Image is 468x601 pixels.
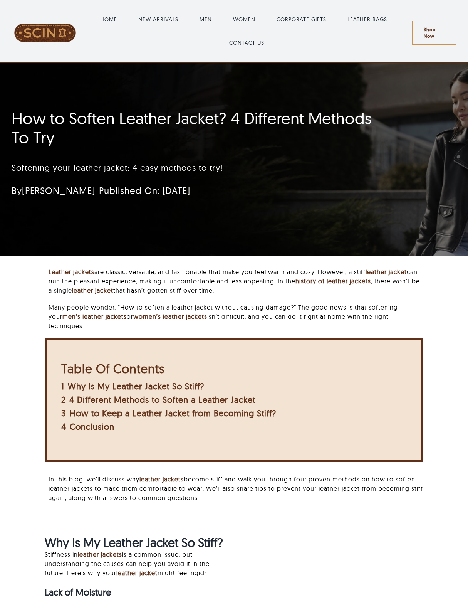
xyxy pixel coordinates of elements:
a: HOME [100,15,117,24]
a: leather jackets [139,475,184,483]
a: 3 How to Keep a Leather Jacket from Becoming Stiff? [61,408,276,419]
a: 4 Conclusion [61,421,114,432]
a: CONTACT US [229,39,264,47]
span: Published On: [DATE] [99,185,190,196]
p: are classic, versatile, and fashionable that make you feel warm and cozy. However, a stiff can ru... [49,267,423,295]
a: men’s leather jackets [62,313,127,320]
a: leather jacket [116,569,158,577]
p: Softening your leather jacket: 4 easy methods to try! [12,162,379,174]
a: women’s leather jackets [133,313,207,320]
span: Shop Now [424,26,445,39]
nav: Main Menu [78,8,412,55]
span: How to Keep a Leather Jacket from Becoming Stiff? [70,408,276,419]
a: 2 4 Different Methods to Soften a Leather Jacket [61,394,255,405]
a: history of leather jackets [295,277,371,285]
a: WOMEN [233,15,255,24]
a: NEW ARRIVALS [138,15,178,24]
p: Many people wonder, “How to soften a leather jacket without causing damage?” The good news is tha... [49,303,423,330]
a: leather jacket [72,286,113,294]
span: 4 [61,421,66,432]
span: 2 [61,394,66,405]
p: Stiffness in is a common issue, but understanding the causes can help you avoid it in the future.... [45,550,226,577]
a: LEATHER BAGS [347,15,387,24]
a: CORPORATE GIFTS [277,15,326,24]
p: In this blog, we’ll discuss why become stiff and walk you through four proven methods on how to s... [49,475,423,502]
span: 3 [61,408,66,419]
strong: Lack of Moisture [45,586,111,598]
a: Leather jackets [49,268,94,276]
h1: How to Soften Leather Jacket? 4 Different Methods To Try [12,109,379,148]
a: leather jacket [366,268,407,276]
b: Table Of Contents [61,361,164,376]
span: By [12,185,95,196]
strong: Why Is My Leather Jacket So Stiff? [45,535,223,550]
a: MEN [200,15,212,24]
a: Shop Now [412,21,457,45]
a: 1 Why Is My Leather Jacket So Stiff? [61,381,204,392]
a: leather jackets [78,550,122,558]
span: Conclusion [70,421,114,432]
span: 4 Different Methods to Soften a Leather Jacket [69,394,255,405]
span: Why Is My Leather Jacket So Stiff? [68,381,204,392]
span: 1 [61,381,64,392]
a: [PERSON_NAME] [22,185,95,196]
